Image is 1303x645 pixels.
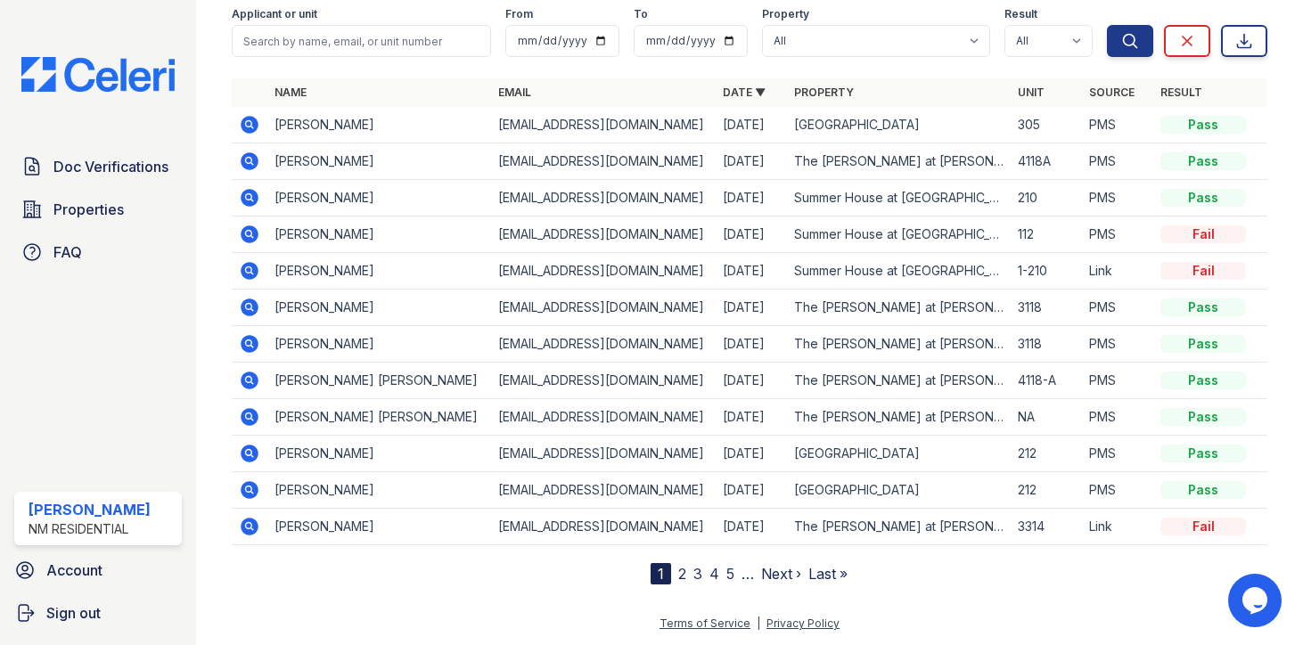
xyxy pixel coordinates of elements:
[1160,408,1246,426] div: Pass
[1160,445,1246,462] div: Pass
[505,7,533,21] label: From
[1011,290,1082,326] td: 3118
[1228,574,1285,627] iframe: chat widget
[1011,107,1082,143] td: 305
[1082,107,1153,143] td: PMS
[29,499,151,520] div: [PERSON_NAME]
[1160,298,1246,316] div: Pass
[29,520,151,538] div: NM Residential
[716,472,787,509] td: [DATE]
[267,253,491,290] td: [PERSON_NAME]
[787,180,1011,216] td: Summer House at [GEOGRAPHIC_DATA]
[267,216,491,253] td: [PERSON_NAME]
[787,290,1011,326] td: The [PERSON_NAME] at [PERSON_NAME][GEOGRAPHIC_DATA]
[7,552,189,588] a: Account
[1082,436,1153,472] td: PMS
[267,363,491,399] td: [PERSON_NAME] [PERSON_NAME]
[808,565,848,583] a: Last »
[267,107,491,143] td: [PERSON_NAME]
[1004,7,1037,21] label: Result
[1082,472,1153,509] td: PMS
[267,290,491,326] td: [PERSON_NAME]
[716,363,787,399] td: [DATE]
[766,616,840,630] a: Privacy Policy
[1160,371,1246,389] div: Pass
[1082,180,1153,216] td: PMS
[491,399,715,436] td: [EMAIL_ADDRESS][DOMAIN_NAME]
[761,565,801,583] a: Next ›
[787,216,1011,253] td: Summer House at [GEOGRAPHIC_DATA]
[491,107,715,143] td: [EMAIL_ADDRESS][DOMAIN_NAME]
[693,565,702,583] a: 3
[267,472,491,509] td: [PERSON_NAME]
[267,143,491,180] td: [PERSON_NAME]
[716,107,787,143] td: [DATE]
[1160,481,1246,499] div: Pass
[787,509,1011,545] td: The [PERSON_NAME] at [PERSON_NAME][GEOGRAPHIC_DATA]
[726,565,734,583] a: 5
[491,253,715,290] td: [EMAIL_ADDRESS][DOMAIN_NAME]
[491,180,715,216] td: [EMAIL_ADDRESS][DOMAIN_NAME]
[1011,180,1082,216] td: 210
[716,509,787,545] td: [DATE]
[794,86,854,99] a: Property
[1160,518,1246,535] div: Fail
[267,180,491,216] td: [PERSON_NAME]
[491,436,715,472] td: [EMAIL_ADDRESS][DOMAIN_NAME]
[7,57,189,92] img: CE_Logo_Blue-a8612792a0a2168367f1c8372b55b34899dd931a85d93a1a3d3e32e68fde9ad4.png
[678,565,686,583] a: 2
[1082,326,1153,363] td: PMS
[491,363,715,399] td: [EMAIL_ADDRESS][DOMAIN_NAME]
[716,216,787,253] td: [DATE]
[716,436,787,472] td: [DATE]
[14,149,182,184] a: Doc Verifications
[7,595,189,631] a: Sign out
[716,180,787,216] td: [DATE]
[1082,363,1153,399] td: PMS
[14,192,182,227] a: Properties
[634,7,648,21] label: To
[1089,86,1135,99] a: Source
[1011,216,1082,253] td: 112
[498,86,531,99] a: Email
[267,326,491,363] td: [PERSON_NAME]
[491,509,715,545] td: [EMAIL_ADDRESS][DOMAIN_NAME]
[267,399,491,436] td: [PERSON_NAME] [PERSON_NAME]
[1082,253,1153,290] td: Link
[1011,143,1082,180] td: 4118A
[757,616,760,630] div: |
[1160,335,1246,353] div: Pass
[491,143,715,180] td: [EMAIL_ADDRESS][DOMAIN_NAME]
[1160,116,1246,134] div: Pass
[787,363,1011,399] td: The [PERSON_NAME] at [PERSON_NAME][GEOGRAPHIC_DATA]
[1011,472,1082,509] td: 212
[267,509,491,545] td: [PERSON_NAME]
[1160,152,1246,170] div: Pass
[491,216,715,253] td: [EMAIL_ADDRESS][DOMAIN_NAME]
[716,399,787,436] td: [DATE]
[1011,253,1082,290] td: 1-210
[53,199,124,220] span: Properties
[1011,326,1082,363] td: 3118
[275,86,307,99] a: Name
[1011,399,1082,436] td: NA
[53,156,168,177] span: Doc Verifications
[660,616,750,630] a: Terms of Service
[232,7,317,21] label: Applicant or unit
[491,472,715,509] td: [EMAIL_ADDRESS][DOMAIN_NAME]
[1011,363,1082,399] td: 4118-A
[723,86,766,99] a: Date ▼
[1160,225,1246,243] div: Fail
[1160,189,1246,207] div: Pass
[1082,143,1153,180] td: PMS
[762,7,809,21] label: Property
[787,472,1011,509] td: [GEOGRAPHIC_DATA]
[716,326,787,363] td: [DATE]
[742,563,754,584] span: …
[787,326,1011,363] td: The [PERSON_NAME] at [PERSON_NAME][GEOGRAPHIC_DATA]
[787,436,1011,472] td: [GEOGRAPHIC_DATA]
[1082,216,1153,253] td: PMS
[1011,436,1082,472] td: 212
[787,107,1011,143] td: [GEOGRAPHIC_DATA]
